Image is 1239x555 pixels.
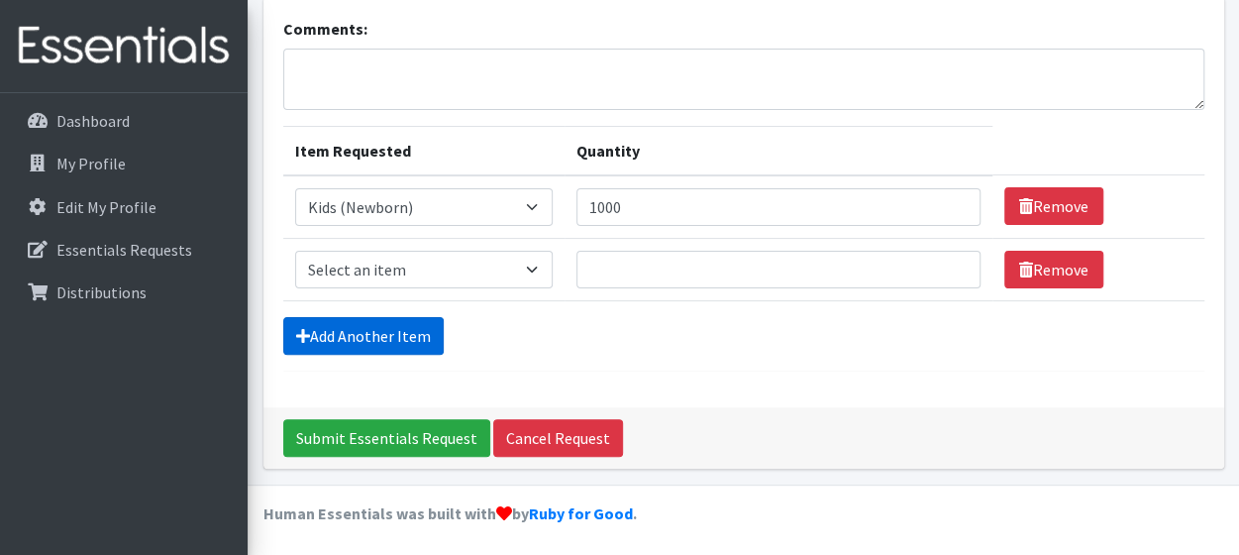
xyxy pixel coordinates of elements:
[8,144,240,183] a: My Profile
[8,273,240,312] a: Distributions
[8,13,240,79] img: HumanEssentials
[283,17,367,41] label: Comments:
[56,111,130,131] p: Dashboard
[56,154,126,173] p: My Profile
[8,187,240,227] a: Edit My Profile
[529,503,633,523] a: Ruby for Good
[263,503,637,523] strong: Human Essentials was built with by .
[1004,251,1103,288] a: Remove
[283,126,565,175] th: Item Requested
[1004,187,1103,225] a: Remove
[565,126,992,175] th: Quantity
[493,419,623,457] a: Cancel Request
[56,197,156,217] p: Edit My Profile
[8,230,240,270] a: Essentials Requests
[56,240,192,260] p: Essentials Requests
[283,317,444,355] a: Add Another Item
[56,282,147,302] p: Distributions
[8,101,240,141] a: Dashboard
[283,419,490,457] input: Submit Essentials Request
